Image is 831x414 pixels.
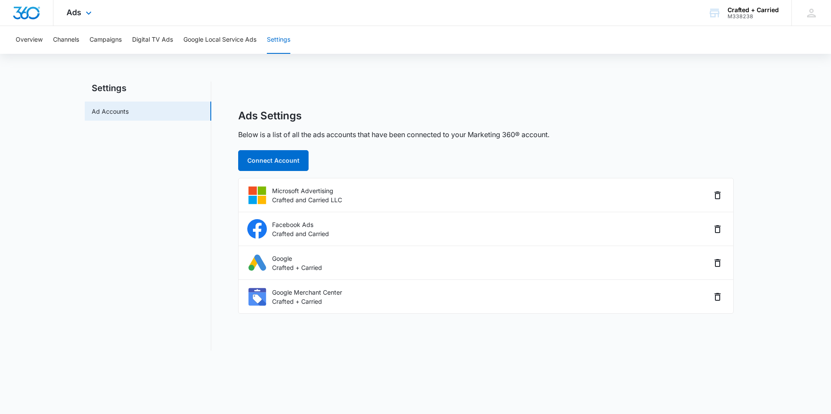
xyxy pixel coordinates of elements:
div: account id [728,13,779,20]
button: Channels [53,26,79,54]
p: Below is a list of all the ads accounts that have been connected to your Marketing 360® account. [238,129,549,140]
p: Crafted + Carried [272,297,342,306]
div: account name [728,7,779,13]
button: Campaigns [90,26,122,54]
button: Settings [267,26,290,54]
p: Crafted and Carried [272,229,329,238]
a: Ad Accounts [92,107,129,116]
img: logo-bingAds.svg [247,185,267,205]
button: Overview [16,26,43,54]
p: Microsoft Advertising [272,186,342,195]
button: Google Local Service Ads [183,26,256,54]
p: Facebook Ads [272,220,329,229]
button: Connect Account [238,150,309,171]
p: Crafted and Carried LLC [272,195,342,204]
img: logo-googleAds.svg [247,253,267,273]
button: Digital TV Ads [132,26,173,54]
h1: Ads Settings [238,109,302,122]
img: logo-googleMerchantCenter.svg [247,287,267,306]
p: Crafted + Carried [272,263,322,272]
p: Google Merchant Center [272,288,342,297]
img: logo-facebookAds.svg [247,219,267,239]
p: Google [272,254,322,263]
span: Ads [66,8,81,17]
h2: Settings [85,82,211,95]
